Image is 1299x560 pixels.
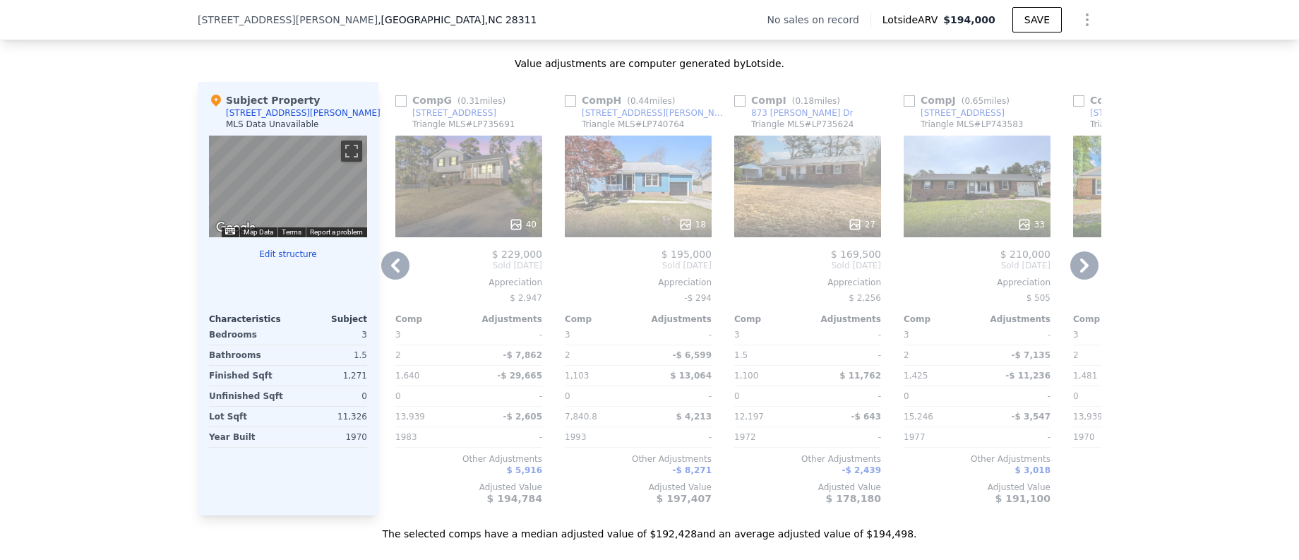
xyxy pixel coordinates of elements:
div: 1972 [734,427,805,447]
span: Lotside ARV [882,13,943,27]
span: 1,100 [734,371,758,381]
div: 33 [1017,218,1045,232]
div: Finished Sqft [209,366,285,386]
div: Comp G [395,93,511,107]
span: -$ 2,605 [503,412,542,422]
span: $ 2,256 [849,293,881,303]
span: $ 229,000 [492,249,542,260]
div: 2 [565,345,635,365]
div: Comp [395,314,469,325]
div: Triangle MLS # LP735624 [751,119,854,130]
div: 27 [848,218,875,232]
div: - [980,325,1050,345]
div: 1977 [904,427,974,447]
span: 3 [904,330,909,340]
button: SAVE [1012,7,1062,32]
div: - [1073,288,1220,308]
span: Sold [DATE] [565,260,712,271]
div: Other Adjustments [395,453,542,465]
span: 0 [395,391,401,401]
span: $ 5,916 [507,465,542,475]
span: ( miles) [621,96,681,106]
span: -$ 643 [851,412,881,422]
div: 1.5 [734,345,805,365]
div: MLS Data Unavailable [226,119,319,130]
span: $ 13,064 [670,371,712,381]
span: Sold [DATE] [395,260,542,271]
div: Triangle MLS # LP740764 [582,119,684,130]
div: Unfinished Sqft [209,386,285,406]
span: -$ 7,135 [1012,350,1050,360]
button: Toggle fullscreen view [341,141,362,162]
span: 15,246 [904,412,933,422]
span: $ 210,000 [1000,249,1050,260]
span: 0 [565,391,570,401]
div: Adjustments [808,314,881,325]
span: $ 197,407 [657,493,712,504]
span: $ 195,000 [662,249,712,260]
a: Report a problem [310,228,363,236]
div: Triangle MLS # LP743583 [921,119,1023,130]
button: Edit structure [209,249,367,260]
div: Street View [209,136,367,237]
div: 1.5 [291,345,367,365]
div: 2 [904,345,974,365]
span: -$ 7,862 [503,350,542,360]
div: [STREET_ADDRESS][PERSON_NAME] [582,107,729,119]
div: - [810,325,881,345]
a: [STREET_ADDRESS] [904,107,1005,119]
span: $ 178,180 [826,493,881,504]
span: 0 [904,391,909,401]
button: Keyboard shortcuts [225,228,235,234]
div: Appreciation [1073,277,1220,288]
div: Comp H [565,93,681,107]
span: -$ 6,599 [673,350,712,360]
span: -$ 8,271 [673,465,712,475]
button: Map Data [244,227,273,237]
span: Sold [DATE] [904,260,1050,271]
div: Adjustments [469,314,542,325]
img: Google [212,219,259,237]
span: ( miles) [956,96,1015,106]
span: 1,103 [565,371,589,381]
div: - [641,427,712,447]
span: ( miles) [452,96,511,106]
div: Other Adjustments [734,453,881,465]
span: 13,939 [395,412,425,422]
span: $ 3,018 [1015,465,1050,475]
div: - [980,386,1050,406]
a: [STREET_ADDRESS][PERSON_NAME] [565,107,729,119]
div: Value adjustments are computer generated by Lotside . [198,56,1101,71]
a: [STREET_ADDRESS] [1073,107,1174,119]
div: - [980,427,1050,447]
div: Other Adjustments [565,453,712,465]
span: $ 4,213 [676,412,712,422]
span: 0.65 [964,96,983,106]
div: 1983 [395,427,466,447]
div: 1970 [291,427,367,447]
span: -$ 3,547 [1012,412,1050,422]
div: - [472,325,542,345]
div: Comp [734,314,808,325]
span: 3 [734,330,740,340]
div: The selected comps have a median adjusted value of $192,428 and an average adjusted value of $194... [198,516,1101,541]
a: Terms (opens in new tab) [282,228,301,236]
div: Adjustments [977,314,1050,325]
a: Open this area in Google Maps (opens a new window) [212,219,259,237]
div: Comp [565,314,638,325]
span: 3 [565,330,570,340]
div: - [810,345,881,365]
div: - [641,325,712,345]
span: $ 505 [1026,293,1050,303]
div: Appreciation [565,277,712,288]
span: 1,481 [1073,371,1097,381]
div: Appreciation [734,277,881,288]
span: 1,640 [395,371,419,381]
div: Adjusted Value [395,482,542,493]
div: [STREET_ADDRESS][PERSON_NAME] [226,107,381,119]
span: $ 191,100 [995,493,1050,504]
div: 1993 [565,427,635,447]
span: 0 [1073,391,1079,401]
div: 2 [1073,345,1144,365]
span: Sold [DATE] [734,260,881,271]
